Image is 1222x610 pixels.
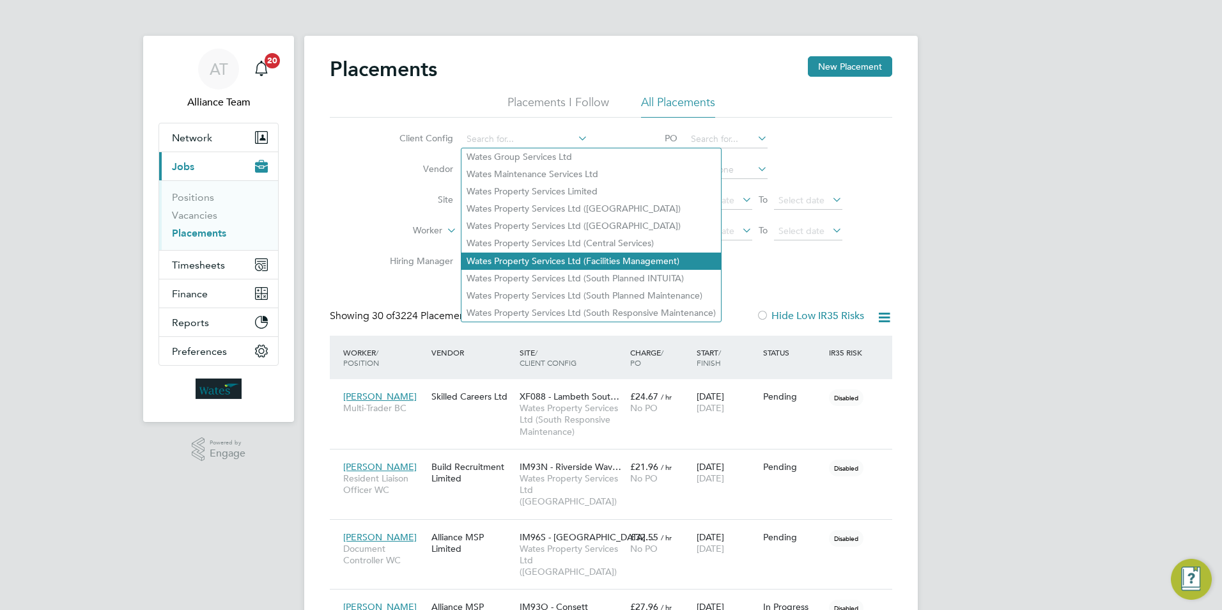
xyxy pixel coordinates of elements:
div: [DATE] [693,384,760,420]
span: Network [172,132,212,144]
h2: Placements [330,56,437,82]
span: Select date [778,225,824,237]
span: To [755,222,771,239]
span: £24.67 [630,391,658,402]
a: Go to home page [159,379,279,399]
input: Select one [686,161,768,179]
span: Multi-Trader BC [343,402,425,414]
button: Preferences [159,337,278,365]
span: Disabled [829,530,863,547]
a: Placements [172,227,226,239]
div: IR35 Risk [826,341,870,364]
span: £21.96 [630,461,658,473]
span: IM96S - [GEOGRAPHIC_DATA]… [520,531,654,543]
li: All Placements [641,95,715,118]
label: Client Config [380,132,453,144]
span: Jobs [172,160,194,173]
div: Pending [763,391,823,402]
li: Wates Group Services Ltd [461,148,721,166]
span: No PO [630,473,658,484]
li: Wates Property Services Ltd (South Planned INTUITA) [461,270,721,287]
span: / hr [661,533,672,542]
li: Wates Property Services Ltd (Facilities Management) [461,253,721,270]
a: Positions [172,191,214,203]
div: [DATE] [693,525,760,561]
span: XF088 - Lambeth Sout… [520,391,619,402]
span: 20 [265,53,280,68]
span: / Finish [697,347,721,368]
li: Wates Maintenance Services Ltd [461,166,721,183]
span: [PERSON_NAME] [343,531,417,543]
li: Placements I Follow [507,95,609,118]
li: Wates Property Services Ltd (Central Services) [461,235,721,252]
button: Jobs [159,152,278,180]
span: No PO [630,402,658,414]
span: [PERSON_NAME] [343,391,417,402]
div: Vendor [428,341,516,364]
span: IM93N - Riverside Wav… [520,461,621,473]
img: wates-logo-retina.png [196,379,242,399]
div: Pending [763,461,823,473]
div: Showing [330,309,476,323]
input: Search for... [462,130,588,148]
span: Resident Liaison Officer WC [343,473,425,496]
span: Disabled [829,460,863,476]
span: 3224 Placements [372,309,473,322]
span: [DATE] [697,402,724,414]
a: Powered byEngage [192,437,246,462]
a: [PERSON_NAME]Document Controller WCAlliance MSP LimitedIM96S - [GEOGRAPHIC_DATA]…Wates Property S... [340,524,892,535]
li: Wates Property Services Ltd ([GEOGRAPHIC_DATA]) [461,200,721,217]
span: Reports [172,317,209,329]
span: £32.55 [630,531,658,543]
span: / PO [630,347,663,368]
span: Powered by [210,437,245,448]
span: Disabled [829,389,863,406]
label: Hiring Manager [380,255,453,267]
span: Engage [210,448,245,459]
li: Wates Property Services Ltd (South Responsive Maintenance) [461,304,721,322]
div: Pending [763,531,823,543]
span: Select date [778,194,824,206]
span: AT [210,61,228,77]
div: Charge [627,341,693,374]
span: Timesheets [172,259,225,271]
a: [PERSON_NAME]Multi-Trader BCSkilled Careers LtdXF088 - Lambeth Sout…Wates Property Services Ltd (... [340,384,892,395]
div: Site [516,341,627,374]
a: 20 [249,49,274,90]
div: Jobs [159,180,278,250]
span: [DATE] [697,543,724,554]
div: Alliance MSP Limited [428,525,516,561]
li: Wates Property Services Ltd (South Planned Maintenance) [461,287,721,304]
label: Hide Low IR35 Risks [756,309,864,322]
span: To [755,191,771,208]
input: Search for... [686,130,768,148]
a: Vacancies [172,209,217,221]
span: Wates Property Services Ltd ([GEOGRAPHIC_DATA]) [520,543,624,578]
div: Start [693,341,760,374]
label: PO [620,132,677,144]
a: [PERSON_NAME]Resident Liaison Officer WCBuild Recruitment LimitedIM93N - Riverside Wav…Wates Prop... [340,454,892,465]
span: / Position [343,347,379,368]
nav: Main navigation [143,36,294,422]
button: New Placement [808,56,892,77]
span: / hr [661,462,672,472]
div: Status [760,341,826,364]
button: Network [159,123,278,152]
label: Vendor [380,163,453,175]
span: [PERSON_NAME] [343,461,417,473]
div: Skilled Careers Ltd [428,384,516,409]
label: Worker [369,224,442,237]
button: Engage Resource Center [1171,559,1212,600]
span: / hr [661,392,672,402]
li: Wates Property Services Ltd ([GEOGRAPHIC_DATA]) [461,217,721,235]
span: 30 of [372,309,395,322]
span: Wates Property Services Ltd (South Responsive Maintenance) [520,402,624,437]
div: [DATE] [693,455,760,490]
button: Timesheets [159,251,278,279]
button: Finance [159,279,278,308]
span: Preferences [172,345,227,357]
a: ATAlliance Team [159,49,279,110]
span: Document Controller WC [343,543,425,566]
span: Finance [172,288,208,300]
span: / Client Config [520,347,576,368]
